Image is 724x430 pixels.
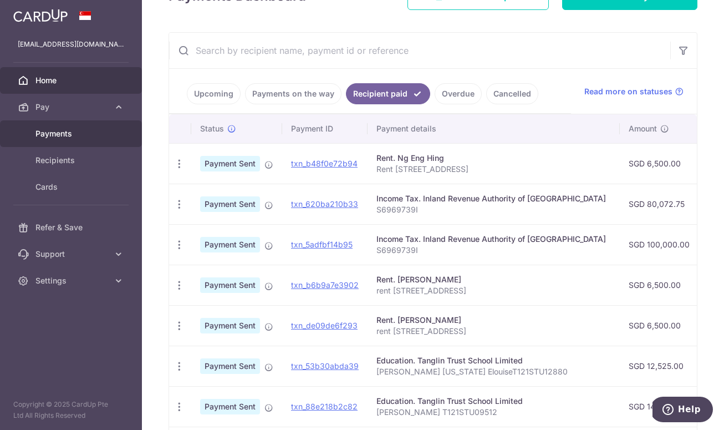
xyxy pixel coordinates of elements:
span: Payment Sent [200,156,260,171]
a: Payments on the way [245,83,341,104]
td: SGD 14,365.00 [620,386,698,427]
span: Payment Sent [200,358,260,374]
input: Search by recipient name, payment id or reference [169,33,670,68]
a: txn_88e218b2c82 [291,402,358,411]
p: S6969739I [376,245,611,256]
div: Education. Tanglin Trust School Limited [376,355,611,366]
a: txn_53b30abda39 [291,361,359,371]
p: [PERSON_NAME] T121STU09512 [376,407,611,418]
th: Payment details [368,114,620,143]
span: Payment Sent [200,237,260,252]
td: SGD 6,500.00 [620,305,698,346]
img: CardUp [13,9,68,22]
span: Status [200,123,224,134]
a: Read more on statuses [584,86,684,97]
span: Amount [629,123,657,134]
a: txn_b48f0e72b94 [291,159,358,168]
td: SGD 6,500.00 [620,265,698,305]
span: Settings [35,275,109,286]
a: txn_5adfbf14b95 [291,240,353,249]
p: rent [STREET_ADDRESS] [376,285,611,296]
span: Payment Sent [200,196,260,212]
p: Rent [STREET_ADDRESS] [376,164,611,175]
a: txn_620ba210b33 [291,199,358,209]
div: Rent. [PERSON_NAME] [376,315,611,326]
a: Overdue [435,83,482,104]
span: Read more on statuses [584,86,672,97]
a: Cancelled [486,83,538,104]
p: [EMAIL_ADDRESS][DOMAIN_NAME] [18,39,124,50]
span: Payments [35,128,109,139]
div: Education. Tanglin Trust School Limited [376,396,611,407]
p: S6969739I [376,204,611,215]
td: SGD 80,072.75 [620,184,698,224]
span: Payment Sent [200,399,260,414]
span: Support [35,249,109,260]
iframe: Opens a widget where you can find more information [652,397,713,424]
a: Recipient paid [346,83,430,104]
div: Rent. [PERSON_NAME] [376,274,611,285]
span: Home [35,75,109,86]
th: Payment ID [282,114,368,143]
p: rent [STREET_ADDRESS] [376,326,611,337]
a: txn_b6b9a7e3902 [291,280,359,290]
div: Income Tax. Inland Revenue Authority of [GEOGRAPHIC_DATA] [376,193,611,204]
span: Payment Sent [200,318,260,333]
span: Recipients [35,155,109,166]
span: Refer & Save [35,222,109,233]
div: Rent. Ng Eng Hing [376,153,611,164]
p: [PERSON_NAME] [US_STATE] ElouiseT121STU12880 [376,366,611,377]
span: Payment Sent [200,277,260,293]
span: Pay [35,102,109,113]
td: SGD 12,525.00 [620,346,698,386]
a: txn_de09de6f293 [291,321,358,330]
td: SGD 6,500.00 [620,143,698,184]
a: Upcoming [187,83,241,104]
div: Income Tax. Inland Revenue Authority of [GEOGRAPHIC_DATA] [376,234,611,245]
td: SGD 100,000.00 [620,224,698,265]
span: Cards [35,181,109,193]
